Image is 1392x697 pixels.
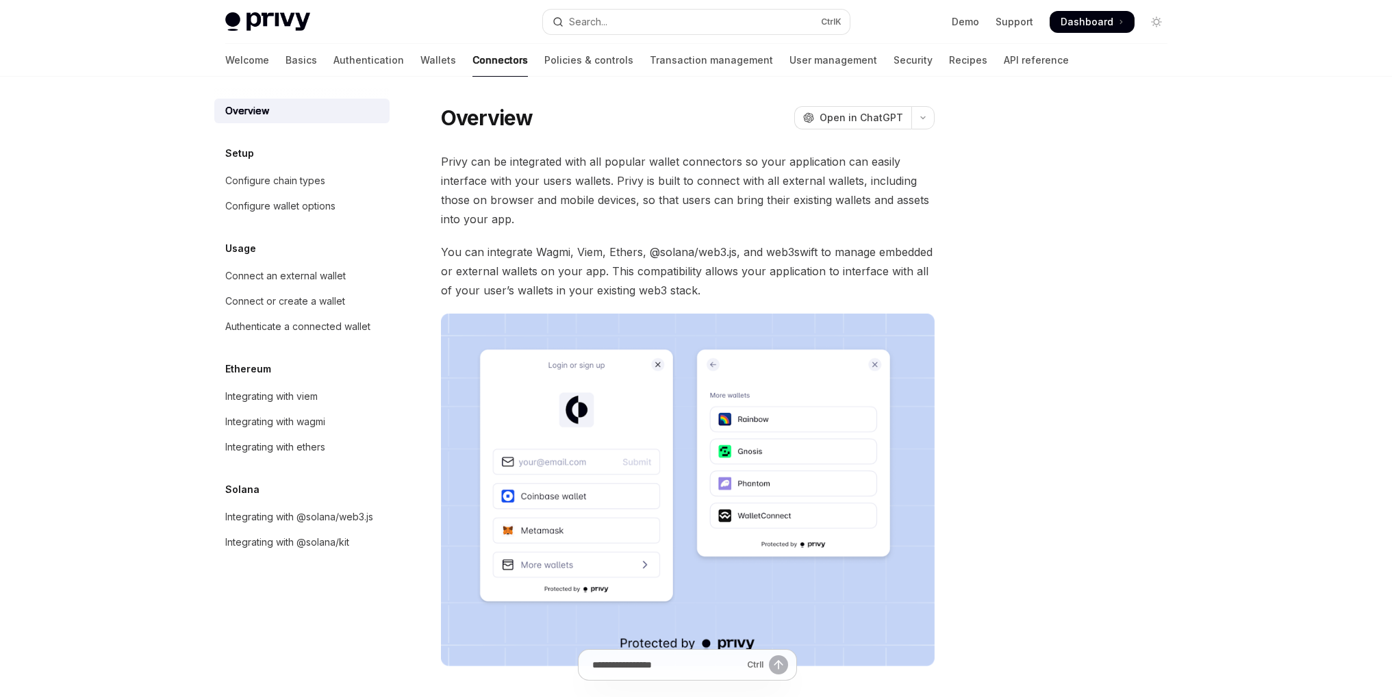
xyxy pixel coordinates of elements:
[472,44,528,77] a: Connectors
[214,194,390,218] a: Configure wallet options
[286,44,317,77] a: Basics
[225,145,254,162] h5: Setup
[214,168,390,193] a: Configure chain types
[225,103,269,119] div: Overview
[214,530,390,555] a: Integrating with @solana/kit
[794,106,911,129] button: Open in ChatGPT
[225,318,370,335] div: Authenticate a connected wallet
[952,15,979,29] a: Demo
[225,268,346,284] div: Connect an external wallet
[820,111,903,125] span: Open in ChatGPT
[996,15,1033,29] a: Support
[225,293,345,309] div: Connect or create a wallet
[225,534,349,550] div: Integrating with @solana/kit
[225,44,269,77] a: Welcome
[543,10,850,34] button: Open search
[894,44,933,77] a: Security
[225,361,271,377] h5: Ethereum
[789,44,877,77] a: User management
[333,44,404,77] a: Authentication
[420,44,456,77] a: Wallets
[1146,11,1167,33] button: Toggle dark mode
[214,505,390,529] a: Integrating with @solana/web3.js
[225,481,260,498] h5: Solana
[214,314,390,339] a: Authenticate a connected wallet
[225,414,325,430] div: Integrating with wagmi
[214,409,390,434] a: Integrating with wagmi
[441,152,935,229] span: Privy can be integrated with all popular wallet connectors so your application can easily interfa...
[214,435,390,459] a: Integrating with ethers
[441,105,533,130] h1: Overview
[1004,44,1069,77] a: API reference
[650,44,773,77] a: Transaction management
[214,289,390,314] a: Connect or create a wallet
[214,384,390,409] a: Integrating with viem
[225,388,318,405] div: Integrating with viem
[225,509,373,525] div: Integrating with @solana/web3.js
[949,44,987,77] a: Recipes
[1050,11,1135,33] a: Dashboard
[441,314,935,666] img: Connectors3
[225,198,336,214] div: Configure wallet options
[769,655,788,674] button: Send message
[441,242,935,300] span: You can integrate Wagmi, Viem, Ethers, @solana/web3.js, and web3swift to manage embedded or exter...
[821,16,841,27] span: Ctrl K
[569,14,607,30] div: Search...
[225,240,256,257] h5: Usage
[214,264,390,288] a: Connect an external wallet
[225,439,325,455] div: Integrating with ethers
[225,173,325,189] div: Configure chain types
[225,12,310,31] img: light logo
[1061,15,1113,29] span: Dashboard
[592,650,742,680] input: Ask a question...
[544,44,633,77] a: Policies & controls
[214,99,390,123] a: Overview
